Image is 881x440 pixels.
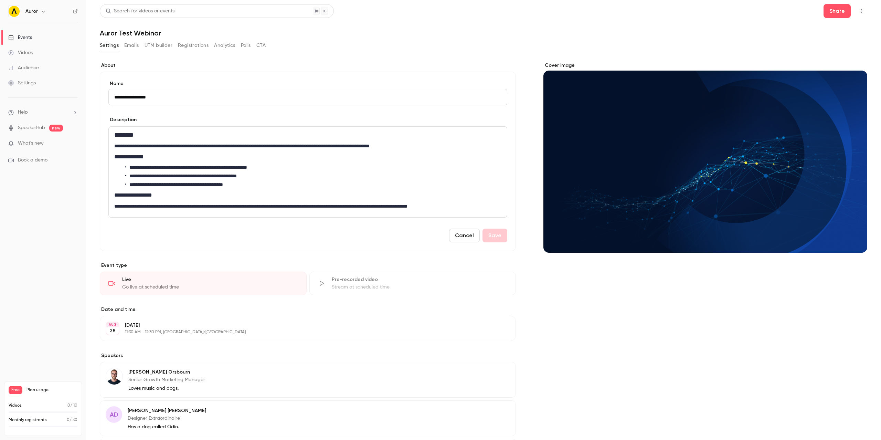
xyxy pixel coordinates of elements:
section: description [108,126,507,218]
div: LiveGo live at scheduled time [100,272,307,295]
p: Loves music and dogs. [128,385,205,392]
button: Cancel [449,229,480,242]
div: AD[PERSON_NAME] [PERSON_NAME]Designer ExtraordinaireHas a dog called Odin. [100,400,516,436]
img: Jamie Orsbourn [106,368,123,385]
span: 0 [67,404,70,408]
p: Designer Extraordinaire [128,415,206,422]
label: Name [108,80,507,87]
p: Monthly registrants [9,417,47,423]
label: Cover image [543,62,867,69]
h6: Auror [25,8,38,15]
span: new [49,125,63,132]
div: Events [8,34,32,41]
a: SpeakerHub [18,124,45,132]
p: / 10 [67,402,77,409]
div: Settings [8,80,36,86]
div: Pre-recorded videoStream at scheduled time [309,272,516,295]
div: Audience [8,64,39,71]
p: Event type [100,262,516,269]
p: 28 [110,327,116,334]
button: Analytics [214,40,235,51]
span: Book a demo [18,157,47,164]
label: Description [108,116,137,123]
label: Speakers [100,352,516,359]
p: / 30 [67,417,77,423]
span: What's new [18,140,44,147]
button: UTM builder [145,40,172,51]
p: Has a dog called Odin. [128,423,206,430]
h1: Auror Test Webinar [100,29,867,37]
span: Help [18,109,28,116]
div: editor [109,127,507,217]
label: About [100,62,516,69]
li: help-dropdown-opener [8,109,78,116]
p: 11:30 AM - 12:30 PM, [GEOGRAPHIC_DATA]/[GEOGRAPHIC_DATA] [125,329,479,335]
div: Jamie Orsbourn[PERSON_NAME] OrsbournSenior Growth Marketing ManagerLoves music and dogs. [100,362,516,398]
span: Plan usage [26,387,77,393]
p: Videos [9,402,22,409]
span: Free [9,386,22,394]
div: Search for videos or events [106,8,174,15]
button: Settings [100,40,119,51]
button: Registrations [178,40,209,51]
img: Auror [9,6,20,17]
button: Emails [124,40,139,51]
div: Pre-recorded video [332,276,508,283]
div: Go live at scheduled time [122,284,298,291]
button: CTA [256,40,266,51]
p: [DATE] [125,322,479,329]
p: [PERSON_NAME] [PERSON_NAME] [128,407,206,414]
span: AD [110,410,118,419]
div: AUG [106,322,119,327]
span: 0 [67,418,70,422]
button: Share [824,4,851,18]
section: Cover image [543,62,867,253]
label: Date and time [100,306,516,313]
div: Live [122,276,298,283]
div: Videos [8,49,33,56]
div: Stream at scheduled time [332,284,508,291]
p: Senior Growth Marketing Manager [128,376,205,383]
p: [PERSON_NAME] Orsbourn [128,369,205,376]
button: Polls [241,40,251,51]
